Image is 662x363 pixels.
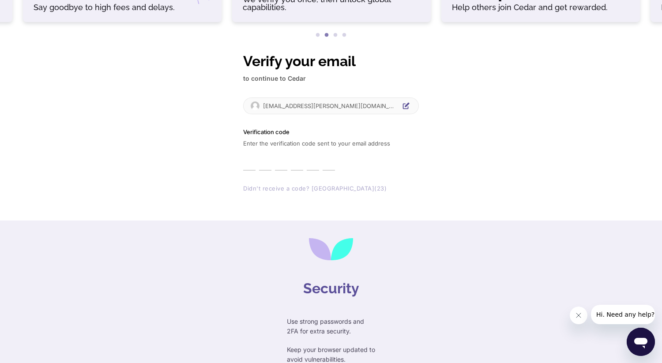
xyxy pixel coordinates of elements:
input: Digit 3 [275,150,287,171]
h6: Help others join Cedar and get rewarded. [452,4,629,11]
h4: Security [303,278,359,299]
input: Digit 2 [259,150,271,171]
p: Verification code [243,128,419,136]
p: Use strong passwords and 2FA for extra security. [287,317,375,336]
button: 4 [340,31,349,40]
iframe: Button to launch messaging window [627,328,655,356]
button: Edit [401,101,411,111]
iframe: Message from company [591,305,655,324]
button: 3 [331,31,340,40]
input: Enter verification code. Digit 1 [243,150,256,171]
h1: Verify your email [243,51,419,72]
p: Enter the verification code sent to your email address [243,140,419,147]
input: Digit 5 [307,150,319,171]
p: [EMAIL_ADDRESS][PERSON_NAME][DOMAIN_NAME] [263,102,397,109]
input: Digit 6 [323,150,335,171]
h6: Say goodbye to high fees and delays. [34,4,211,11]
button: 1 [313,31,322,40]
p: to continue to Cedar [243,74,419,83]
iframe: Close message [570,307,587,324]
input: Digit 4 [291,150,303,171]
button: 2 [322,31,331,40]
